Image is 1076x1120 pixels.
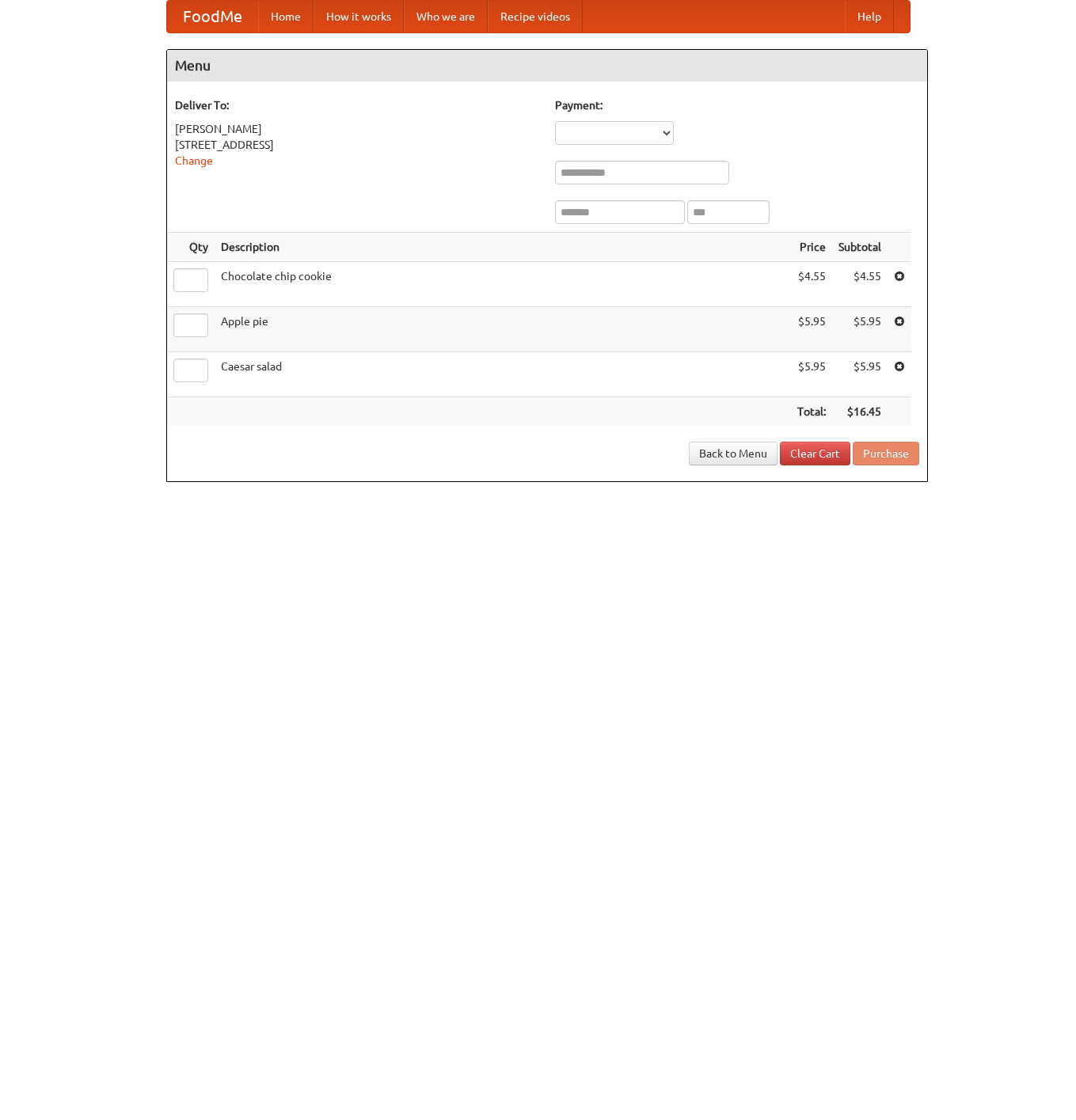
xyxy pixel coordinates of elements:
[488,1,583,32] a: Recipe videos
[314,1,404,32] a: How it works
[791,262,832,307] td: $4.55
[167,50,927,82] h4: Menu
[853,442,919,465] button: Purchase
[215,307,791,352] td: Apple pie
[832,307,888,352] td: $5.95
[791,397,832,427] th: Total:
[175,121,539,137] div: [PERSON_NAME]
[832,233,888,262] th: Subtotal
[780,442,850,465] a: Clear Cart
[175,137,539,153] div: [STREET_ADDRESS]
[845,1,894,32] a: Help
[175,97,539,113] h5: Deliver To:
[215,233,791,262] th: Description
[215,352,791,397] td: Caesar salad
[689,442,778,465] a: Back to Menu
[832,352,888,397] td: $5.95
[832,397,888,427] th: $16.45
[791,352,832,397] td: $5.95
[167,1,258,32] a: FoodMe
[404,1,488,32] a: Who we are
[167,233,215,262] th: Qty
[832,262,888,307] td: $4.55
[258,1,314,32] a: Home
[791,233,832,262] th: Price
[175,154,213,167] a: Change
[791,307,832,352] td: $5.95
[215,262,791,307] td: Chocolate chip cookie
[555,97,919,113] h5: Payment:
